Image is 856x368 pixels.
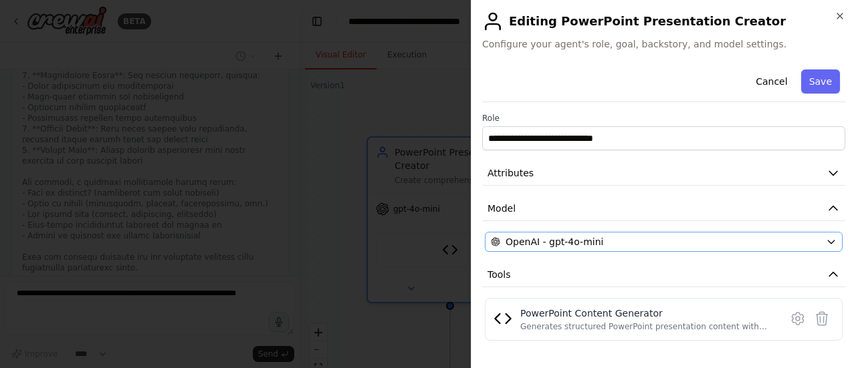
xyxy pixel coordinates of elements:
span: Model [488,202,516,215]
button: Tools [482,262,845,287]
span: Tools [488,268,511,281]
button: Model [482,196,845,221]
span: Attributes [488,166,534,180]
button: Configure tool [786,307,810,331]
button: OpenAI - gpt-4o-mini [485,232,843,252]
img: PowerPoint Content Generator [494,309,512,328]
div: Generates structured PowerPoint presentation content with slide titles, bullet points, speaker no... [520,321,772,332]
span: Configure your agent's role, goal, backstory, and model settings. [482,37,845,51]
button: Cancel [748,69,795,94]
button: Delete tool [810,307,834,331]
label: Role [482,113,845,124]
h2: Editing PowerPoint Presentation Creator [482,11,845,32]
span: OpenAI - gpt-4o-mini [506,235,603,248]
button: Save [801,69,840,94]
button: Attributes [482,161,845,186]
div: PowerPoint Content Generator [520,307,772,320]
